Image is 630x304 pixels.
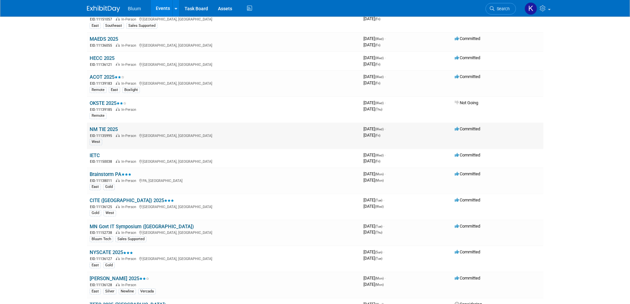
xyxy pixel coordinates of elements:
[455,249,480,254] span: Committed
[455,55,480,60] span: Committed
[116,231,120,234] img: In-Person Event
[375,250,382,254] span: (Sun)
[455,276,480,281] span: Committed
[375,63,380,66] span: (Fri)
[87,6,120,12] img: ExhibitDay
[383,197,384,202] span: -
[90,18,115,21] span: EID: 11151057
[363,133,380,138] span: [DATE]
[90,113,106,119] div: Remote
[121,159,138,164] span: In-Person
[90,23,101,29] div: East
[90,55,114,61] a: HECC 2025
[375,172,384,176] span: (Mon)
[138,288,156,294] div: Vercada
[115,236,147,242] div: Sales Supported
[121,231,138,235] span: In-Person
[363,152,386,157] span: [DATE]
[90,179,115,183] span: EID: 11138011
[375,257,382,260] span: (Tue)
[90,158,358,164] div: [GEOGRAPHIC_DATA], [GEOGRAPHIC_DATA]
[375,56,384,60] span: (Wed)
[455,100,478,105] span: Not Going
[385,55,386,60] span: -
[90,100,126,106] a: OKSTE 2025
[363,62,380,66] span: [DATE]
[116,81,120,85] img: In-Person Event
[103,288,116,294] div: Silver
[116,43,120,47] img: In-Person Event
[90,160,115,163] span: EID: 11150038
[121,43,138,48] span: In-Person
[455,224,480,229] span: Committed
[90,197,174,203] a: CITE ([GEOGRAPHIC_DATA]) 2025
[375,37,384,41] span: (Wed)
[385,152,386,157] span: -
[119,288,136,294] div: Newline
[375,179,384,182] span: (Mon)
[455,152,480,157] span: Committed
[121,63,138,67] span: In-Person
[90,36,118,42] a: MAEDS 2025
[90,288,101,294] div: East
[455,36,480,41] span: Committed
[375,205,384,208] span: (Wed)
[363,100,386,105] span: [DATE]
[455,197,480,202] span: Committed
[375,153,384,157] span: (Wed)
[109,87,120,93] div: East
[122,87,140,93] div: Boxlight
[116,283,120,286] img: In-Person Event
[375,283,384,286] span: (Mon)
[121,179,138,183] span: In-Person
[90,16,358,22] div: [GEOGRAPHIC_DATA], [GEOGRAPHIC_DATA]
[116,257,120,260] img: In-Person Event
[121,108,138,112] span: In-Person
[116,17,120,21] img: In-Person Event
[525,2,537,15] img: Kellie Noller
[90,62,358,67] div: [GEOGRAPHIC_DATA], [GEOGRAPHIC_DATA]
[121,81,138,86] span: In-Person
[90,249,133,255] a: NYSCATE 2025
[90,80,358,86] div: [GEOGRAPHIC_DATA], [GEOGRAPHIC_DATA]
[90,262,101,268] div: East
[455,126,480,131] span: Committed
[363,197,384,202] span: [DATE]
[128,6,141,11] span: Bluum
[90,224,194,230] a: MN Govt IT Symposium ([GEOGRAPHIC_DATA])
[383,249,384,254] span: -
[90,171,131,177] a: Brainstorm PA
[375,17,380,21] span: (Fri)
[363,171,386,176] span: [DATE]
[90,178,358,183] div: PA, [GEOGRAPHIC_DATA]
[375,225,382,228] span: (Tue)
[485,3,516,15] a: Search
[363,204,384,209] span: [DATE]
[385,36,386,41] span: -
[90,236,113,242] div: Bluum Tech
[90,139,102,145] div: West
[121,257,138,261] span: In-Person
[116,205,120,208] img: In-Person Event
[375,101,384,105] span: (Wed)
[116,159,120,163] img: In-Person Event
[90,231,115,235] span: EID: 11152738
[90,257,115,261] span: EID: 11136127
[494,6,510,11] span: Search
[363,55,386,60] span: [DATE]
[375,277,384,280] span: (Mon)
[90,276,149,282] a: [PERSON_NAME] 2025
[103,184,115,190] div: Gold
[90,74,124,80] a: ACOT 2025
[90,44,115,47] span: EID: 11136055
[90,63,115,66] span: EID: 11136121
[363,126,386,131] span: [DATE]
[121,134,138,138] span: In-Person
[363,16,380,21] span: [DATE]
[90,230,358,235] div: [GEOGRAPHIC_DATA], [GEOGRAPHIC_DATA]
[121,205,138,209] span: In-Person
[121,283,138,287] span: In-Person
[90,205,115,209] span: EID: 11136125
[116,63,120,66] img: In-Person Event
[375,127,384,131] span: (Wed)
